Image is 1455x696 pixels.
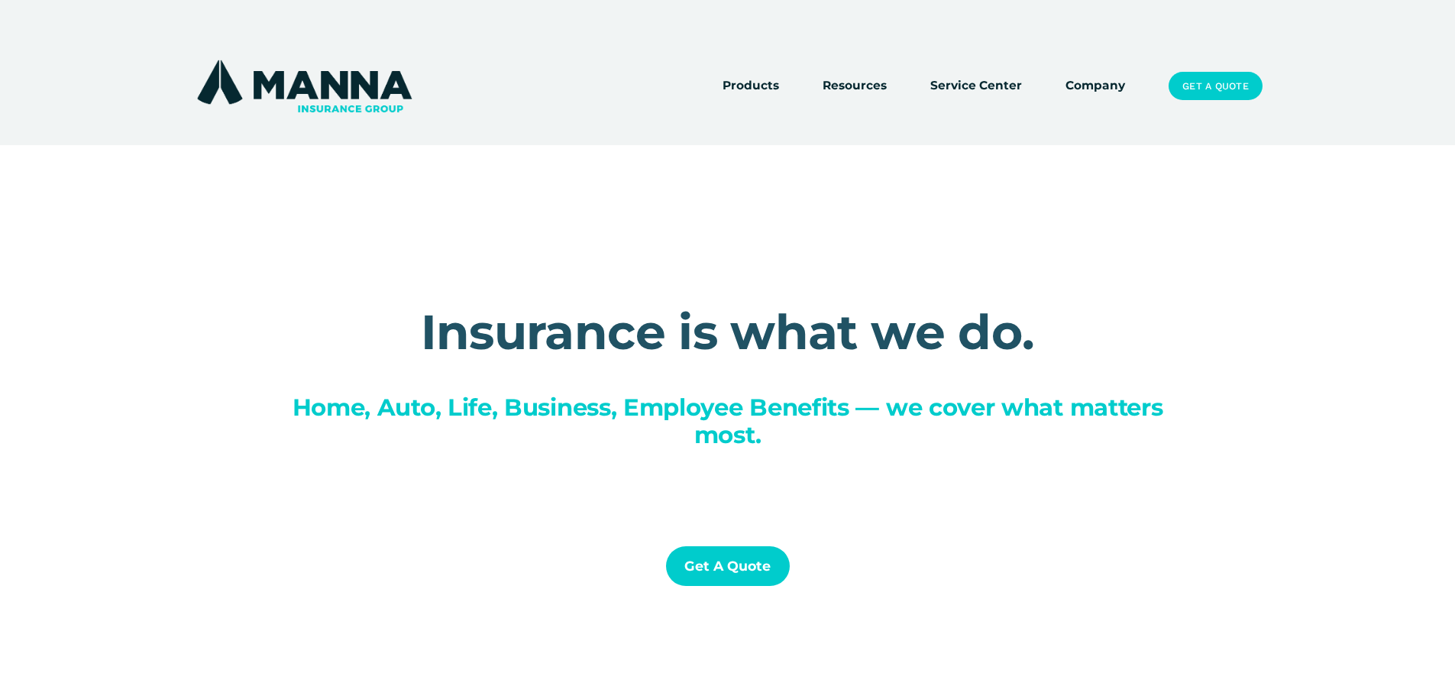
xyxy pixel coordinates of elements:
[930,76,1022,97] a: Service Center
[666,546,790,587] a: Get a Quote
[293,393,1169,448] span: Home, Auto, Life, Business, Employee Benefits — we cover what matters most.
[823,76,887,95] span: Resources
[823,76,887,97] a: folder dropdown
[723,76,779,97] a: folder dropdown
[1065,76,1125,97] a: Company
[1169,72,1262,101] a: Get a Quote
[193,57,415,116] img: Manna Insurance Group
[723,76,779,95] span: Products
[421,303,1035,361] strong: Insurance is what we do.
